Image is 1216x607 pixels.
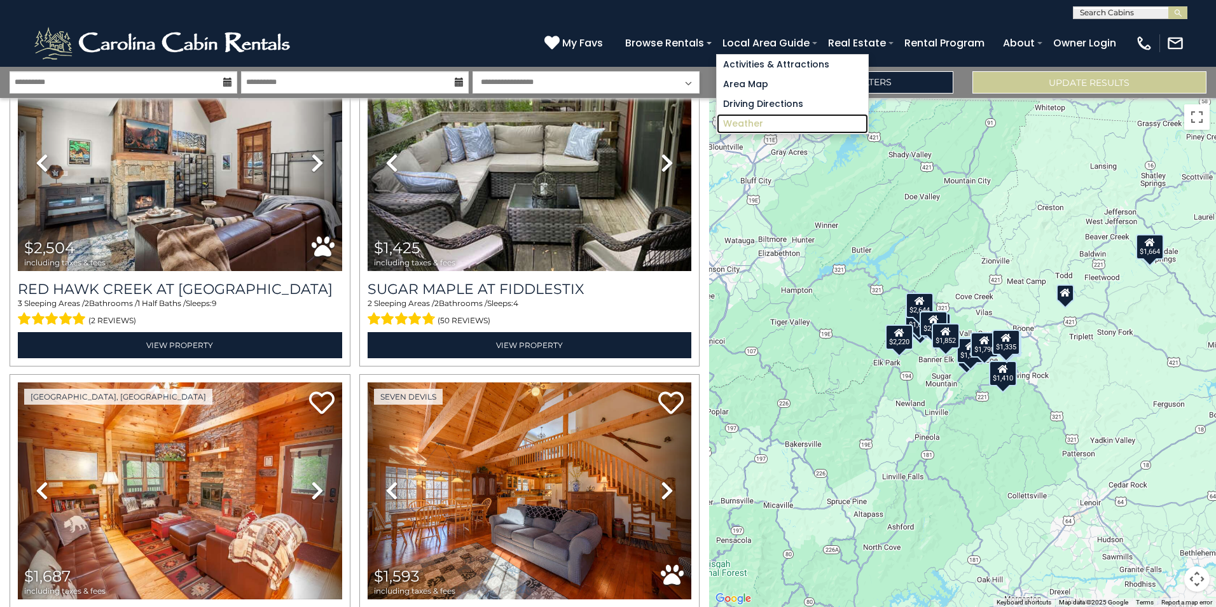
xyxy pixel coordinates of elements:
img: mail-regular-white.png [1166,34,1184,52]
a: Real Estate [822,32,892,54]
img: Google [712,590,754,607]
span: $1,425 [374,239,420,257]
img: thumbnail_166624615.jpeg [368,54,692,271]
div: $1,852 [931,323,959,349]
div: Sleeping Areas / Bathrooms / Sleeps: [18,298,342,328]
img: thumbnail_166165595.jpeg [18,54,342,271]
span: 1 Half Baths / [137,298,186,308]
div: $1,664 [1135,234,1163,260]
img: thumbnail_163278883.jpeg [18,382,342,599]
a: My Favs [544,35,606,52]
span: 2 [368,298,372,308]
span: including taxes & fees [24,587,106,595]
a: Owner Login [1047,32,1123,54]
img: thumbnail_163276014.jpeg [368,382,692,599]
div: $1,335 [992,330,1020,355]
span: $2,504 [24,239,75,257]
a: Driving Directions [717,94,868,114]
a: Sugar Maple at Fiddlestix [368,281,692,298]
a: Browse Rentals [619,32,710,54]
a: Weather [717,114,868,134]
span: (50 reviews) [438,312,490,329]
span: including taxes & fees [24,258,106,267]
span: 3 [18,298,22,308]
img: phone-regular-white.png [1135,34,1153,52]
a: Local Area Guide [716,32,816,54]
span: including taxes & fees [374,587,455,595]
a: [GEOGRAPHIC_DATA], [GEOGRAPHIC_DATA] [24,389,212,405]
a: Red Hawk Creek at [GEOGRAPHIC_DATA] [18,281,342,298]
a: Activities & Attractions [717,55,868,74]
a: Add to favorites [658,390,684,417]
div: $1,217 [993,331,1021,357]
span: Map data ©2025 Google [1059,599,1128,606]
span: (2 reviews) [88,312,136,329]
span: including taxes & fees [374,258,455,267]
div: $2,173 [920,311,948,337]
div: $2,644 [906,293,934,318]
img: White-1-2.png [32,24,296,62]
div: Sleeping Areas / Bathrooms / Sleeps: [368,298,692,328]
h3: Red Hawk Creek at Eagles Nest [18,281,342,298]
a: Terms (opens in new tab) [1136,599,1154,606]
span: 2 [434,298,439,308]
a: View Property [18,332,342,358]
a: Report a map error [1161,599,1212,606]
a: About [997,32,1041,54]
span: 9 [212,298,216,308]
div: $1,410 [989,361,1017,386]
a: View Property [368,332,692,358]
button: Update Results [972,71,1206,94]
div: $1,915 [957,338,985,363]
div: $1,798 [971,332,998,358]
a: Seven Devils [374,389,443,405]
a: Add to favorites [309,390,335,417]
span: My Favs [562,35,603,51]
button: Keyboard shortcuts [997,598,1051,607]
div: $2,220 [885,324,913,350]
span: $1,687 [24,567,71,585]
a: Area Map [717,74,868,94]
a: Open this area in Google Maps (opens a new window) [712,590,754,607]
span: 2 [85,298,89,308]
span: 4 [513,298,518,308]
div: $1,687 [905,307,933,333]
button: Toggle fullscreen view [1184,104,1210,130]
button: Map camera controls [1184,566,1210,592]
span: $1,593 [374,567,420,585]
a: Rental Program [898,32,991,54]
